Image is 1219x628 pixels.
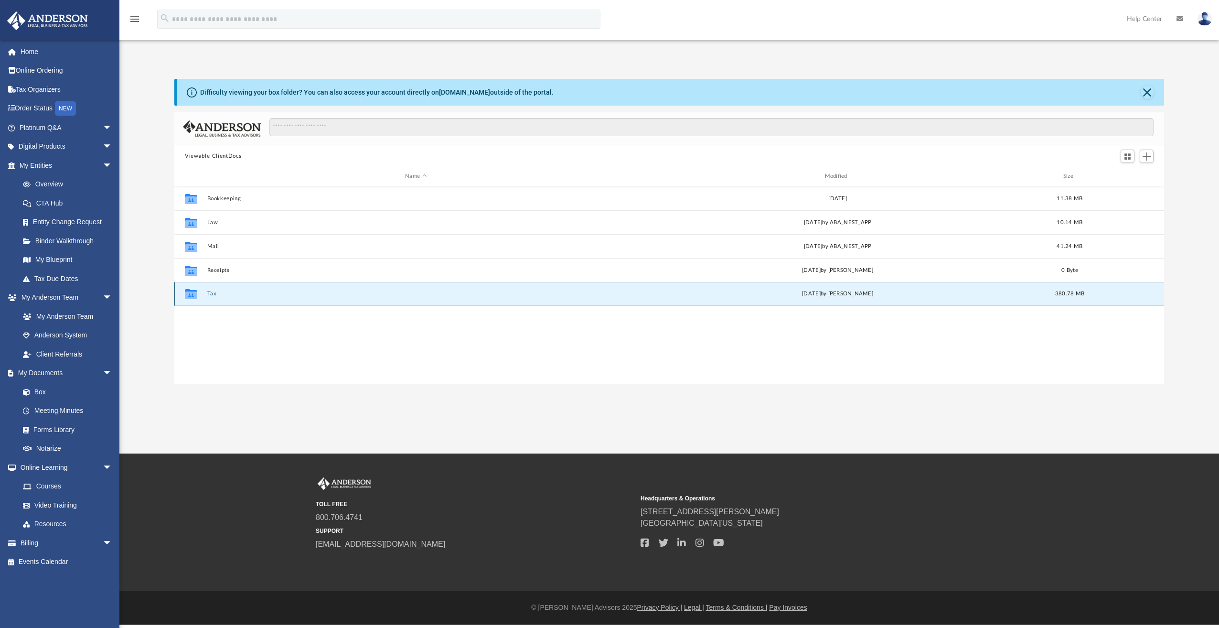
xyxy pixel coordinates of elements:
div: Name [207,172,625,181]
i: search [160,13,170,23]
small: TOLL FREE [316,500,634,509]
div: Modified [629,172,1047,181]
span: [DATE] [804,243,823,249]
div: [DATE] by ABA_NEST_APP [629,218,1047,227]
a: Box [13,382,117,401]
a: Platinum Q&Aarrow_drop_down [7,118,127,137]
a: [STREET_ADDRESS][PERSON_NAME] [641,508,779,516]
a: Entity Change Request [13,213,127,232]
span: [DATE] [802,291,821,296]
a: Order StatusNEW [7,99,127,119]
a: Video Training [13,496,117,515]
a: Pay Invoices [769,604,807,611]
span: 380.78 MB [1055,291,1084,296]
div: [DATE] [629,194,1047,203]
span: arrow_drop_down [103,533,122,553]
a: [EMAIL_ADDRESS][DOMAIN_NAME] [316,540,445,548]
a: Binder Walkthrough [13,231,127,250]
i: menu [129,13,140,25]
a: Online Ordering [7,61,127,80]
span: arrow_drop_down [103,118,122,138]
a: My Anderson Teamarrow_drop_down [7,288,122,307]
a: My Blueprint [13,250,122,270]
span: 41.24 MB [1057,243,1083,249]
div: Difficulty viewing your box folder? You can also access your account directly on outside of the p... [200,87,554,97]
a: Meeting Minutes [13,401,122,421]
a: Billingarrow_drop_down [7,533,127,552]
button: Switch to Grid View [1121,150,1135,163]
img: Anderson Advisors Platinum Portal [4,11,91,30]
div: © [PERSON_NAME] Advisors 2025 [119,603,1219,613]
a: Client Referrals [13,345,122,364]
img: User Pic [1198,12,1212,26]
button: Law [207,219,625,226]
a: Resources [13,515,122,534]
div: id [1093,172,1160,181]
div: [DATE] by [PERSON_NAME] [629,266,1047,274]
a: menu [129,18,140,25]
div: Size [1051,172,1089,181]
a: My Documentsarrow_drop_down [7,364,122,383]
span: arrow_drop_down [103,364,122,383]
a: Courses [13,477,122,496]
span: arrow_drop_down [103,458,122,477]
a: Overview [13,175,127,194]
span: 11.38 MB [1057,195,1083,201]
a: My Anderson Team [13,307,117,326]
small: Headquarters & Operations [641,494,959,503]
a: Terms & Conditions | [706,604,768,611]
button: Mail [207,243,625,249]
a: [GEOGRAPHIC_DATA][US_STATE] [641,519,763,527]
a: 800.706.4741 [316,513,363,521]
a: Digital Productsarrow_drop_down [7,137,127,156]
button: Receipts [207,267,625,273]
button: Tax [207,291,625,297]
div: by ABA_NEST_APP [629,242,1047,250]
span: arrow_drop_down [103,288,122,308]
a: My Entitiesarrow_drop_down [7,156,127,175]
a: Tax Due Dates [13,269,127,288]
span: arrow_drop_down [103,137,122,157]
a: Tax Organizers [7,80,127,99]
a: [DOMAIN_NAME] [439,88,490,96]
span: arrow_drop_down [103,156,122,175]
a: Anderson System [13,326,122,345]
input: Search files and folders [269,118,1154,136]
a: Events Calendar [7,552,127,572]
div: id [179,172,203,181]
button: Close [1141,86,1154,99]
button: Viewable-ClientDocs [185,152,241,161]
div: by [PERSON_NAME] [629,290,1047,298]
a: Legal | [684,604,704,611]
button: Bookkeeping [207,195,625,202]
small: SUPPORT [316,527,634,535]
button: Add [1140,150,1154,163]
span: 10.14 MB [1057,219,1083,225]
a: Notarize [13,439,122,458]
a: Home [7,42,127,61]
a: Forms Library [13,420,117,439]
a: Privacy Policy | [637,604,683,611]
div: NEW [55,101,76,116]
div: grid [174,186,1164,384]
span: 0 Byte [1061,267,1078,272]
img: Anderson Advisors Platinum Portal [316,477,373,490]
a: Online Learningarrow_drop_down [7,458,122,477]
a: CTA Hub [13,194,127,213]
